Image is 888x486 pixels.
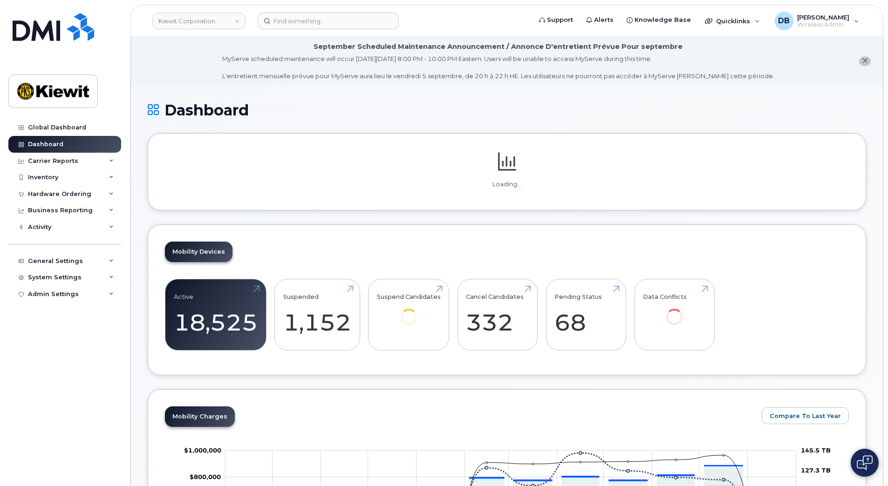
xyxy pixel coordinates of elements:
tspan: 127.3 TB [801,466,831,474]
a: Pending Status 68 [554,284,617,345]
a: Active 18,525 [174,284,258,345]
a: Mobility Devices [165,242,232,262]
tspan: $1,000,000 [184,446,221,454]
span: Compare To Last Year [770,412,841,420]
a: Data Conflicts [643,284,706,337]
div: MyServe scheduled maintenance will occur [DATE][DATE] 8:00 PM - 10:00 PM Eastern. Users will be u... [222,54,774,81]
a: Cancel Candidates 332 [466,284,529,345]
h1: Dashboard [148,102,866,118]
g: $0 [184,446,221,454]
button: Compare To Last Year [762,407,849,424]
a: Mobility Charges [165,406,235,427]
p: Loading... [165,180,849,189]
tspan: $800,000 [190,473,221,480]
a: Suspended 1,152 [283,284,351,345]
a: Suspend Candidates [377,284,441,337]
g: $0 [190,473,221,480]
img: Open chat [857,455,873,470]
tspan: 145.5 TB [801,446,831,454]
div: September Scheduled Maintenance Announcement / Annonce D'entretient Prévue Pour septembre [314,42,683,52]
button: close notification [859,56,871,66]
